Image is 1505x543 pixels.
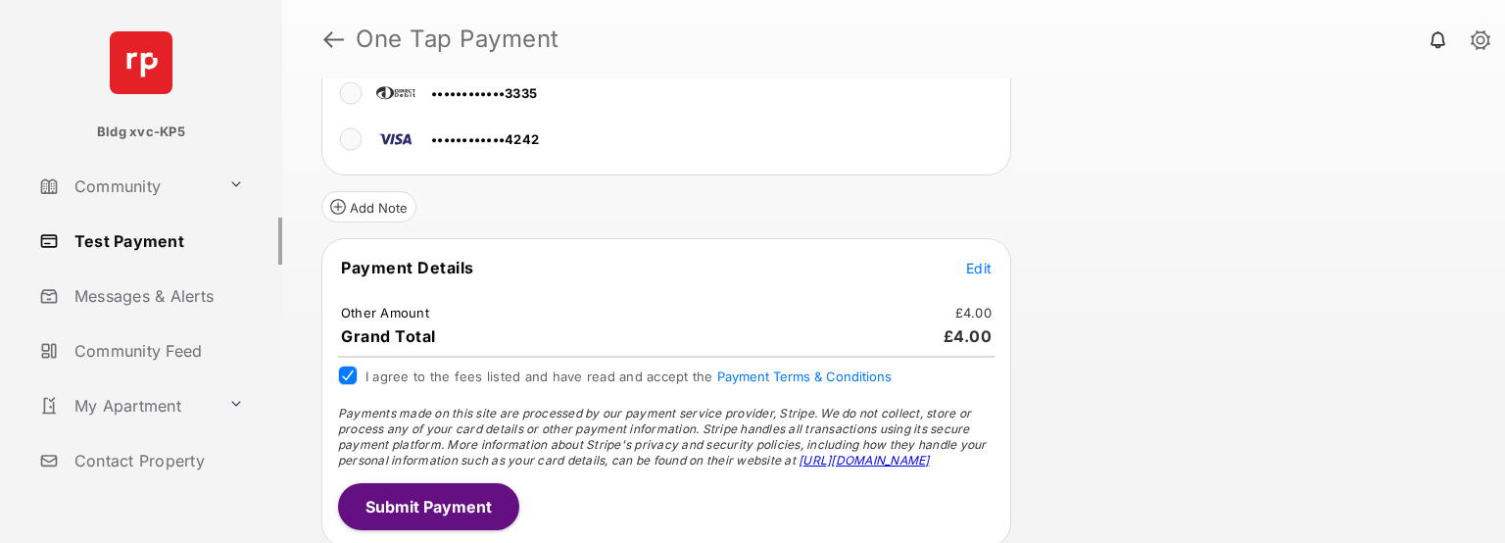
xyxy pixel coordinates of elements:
[31,272,282,320] a: Messages & Alerts
[338,406,987,468] span: Payments made on this site are processed by our payment service provider, Stripe. We do not colle...
[341,258,474,277] span: Payment Details
[110,31,172,94] img: svg+xml;base64,PHN2ZyB4bWxucz0iaHR0cDovL3d3dy53My5vcmcvMjAwMC9zdmciIHdpZHRoPSI2NCIgaGVpZ2h0PSI2NC...
[31,492,220,539] a: Lease Options
[31,382,220,429] a: My Apartment
[341,326,436,346] span: Grand Total
[356,27,559,51] strong: One Tap Payment
[966,260,992,276] span: Edit
[31,163,220,210] a: Community
[31,218,282,265] a: Test Payment
[799,453,929,468] a: [URL][DOMAIN_NAME]
[944,326,993,346] span: £4.00
[338,483,519,530] button: Submit Payment
[31,437,282,484] a: Contact Property
[431,85,537,101] span: ••••••••••••3335
[431,131,539,147] span: ••••••••••••4242
[31,327,282,374] a: Community Feed
[340,304,430,321] td: Other Amount
[365,369,892,384] span: I agree to the fees listed and have read and accept the
[954,304,993,321] td: £4.00
[717,369,892,384] button: I agree to the fees listed and have read and accept the
[321,191,416,222] button: Add Note
[966,258,992,277] button: Edit
[97,123,185,142] p: Bldg xvc-KP5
